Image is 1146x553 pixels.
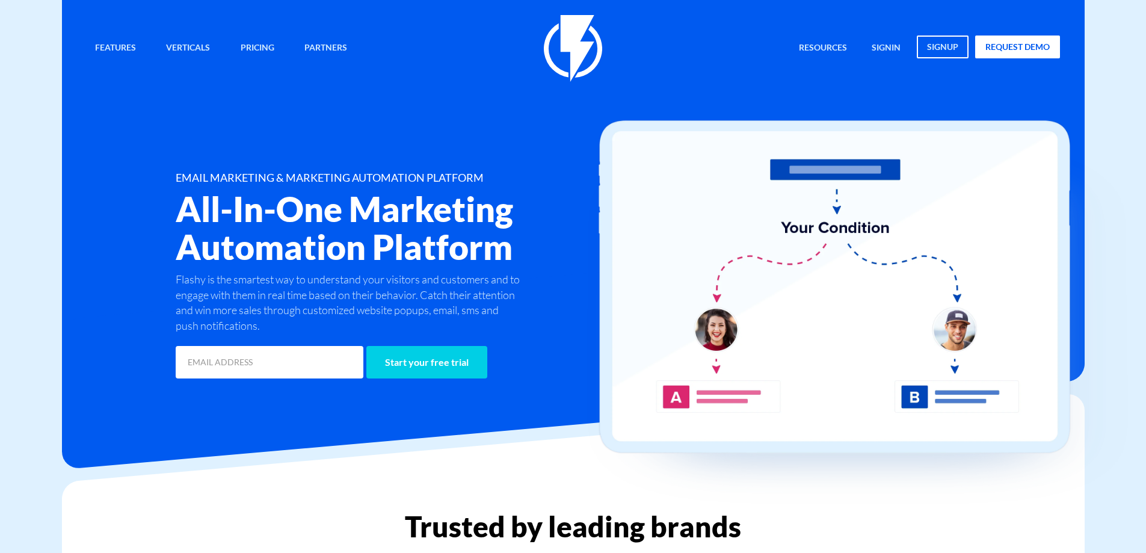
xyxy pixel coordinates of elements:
input: Start your free trial [366,346,487,378]
a: Resources [790,36,856,61]
h2: All-In-One Marketing Automation Platform [176,190,645,266]
a: Partners [295,36,356,61]
a: Features [86,36,145,61]
h1: EMAIL MARKETING & MARKETING AUTOMATION PLATFORM [176,172,645,184]
a: Verticals [157,36,219,61]
a: signin [863,36,910,61]
a: request demo [975,36,1060,58]
p: Flashy is the smartest way to understand your visitors and customers and to engage with them in r... [176,272,523,334]
a: Pricing [232,36,283,61]
input: EMAIL ADDRESS [176,346,363,378]
h2: Trusted by leading brands [62,511,1085,542]
a: signup [917,36,969,58]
